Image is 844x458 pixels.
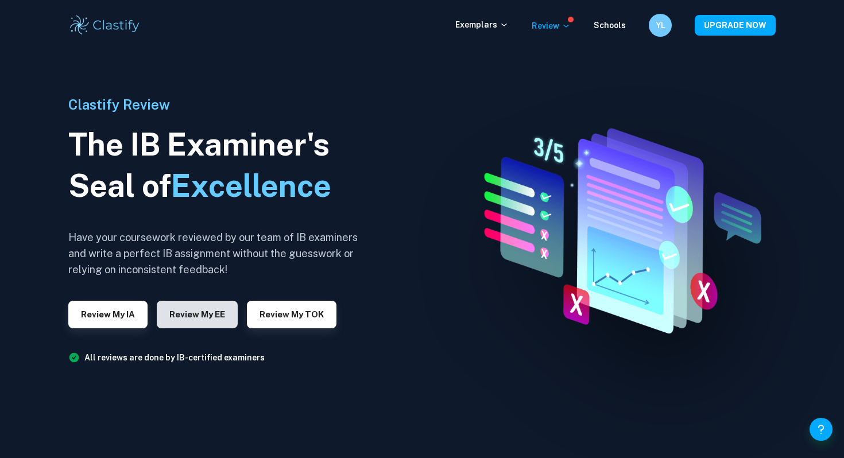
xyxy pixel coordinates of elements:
button: Review my IA [68,301,148,328]
p: Exemplars [455,18,509,31]
h6: YL [654,19,667,32]
button: Review my EE [157,301,238,328]
button: UPGRADE NOW [695,15,776,36]
button: Help and Feedback [810,418,833,441]
img: IA Review hero [458,119,776,339]
img: Clastify logo [68,14,141,37]
p: Review [532,20,571,32]
h6: Clastify Review [68,94,367,115]
h6: Have your coursework reviewed by our team of IB examiners and write a perfect IB assignment witho... [68,230,367,278]
a: Schools [594,21,626,30]
button: YL [649,14,672,37]
button: Review my TOK [247,301,336,328]
a: All reviews are done by IB-certified examiners [84,353,265,362]
span: Excellence [171,168,331,204]
h1: The IB Examiner's Seal of [68,124,367,207]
